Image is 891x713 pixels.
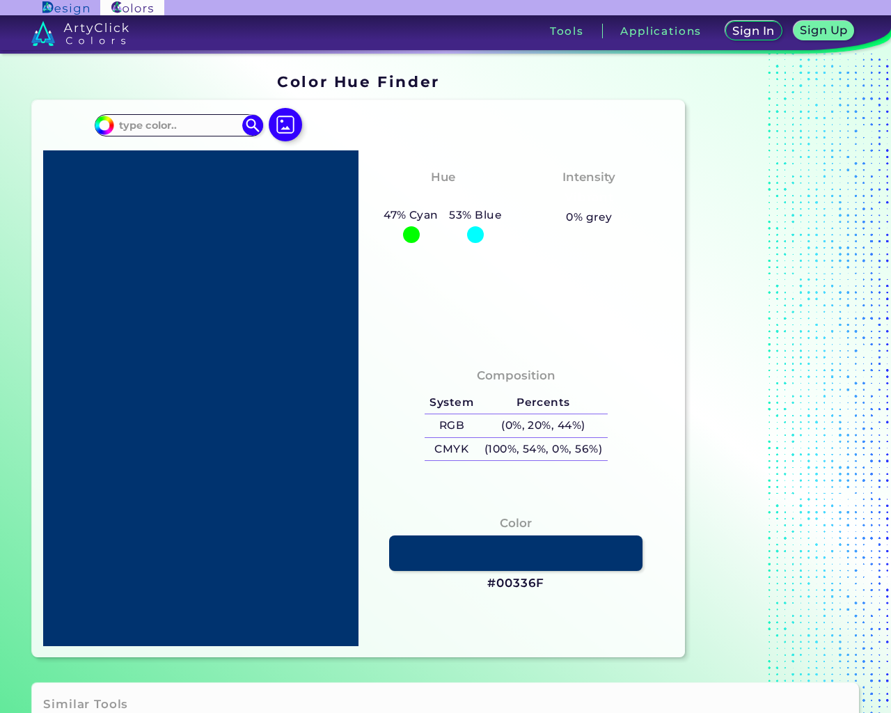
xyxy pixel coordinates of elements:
[42,1,89,15] img: ArtyClick Design logo
[550,26,584,36] h3: Tools
[403,189,482,206] h3: Cyan-Blue
[479,438,608,461] h5: (100%, 54%, 0%, 56%)
[43,696,128,713] h3: Similar Tools
[277,71,439,92] h1: Color Hue Finder
[378,206,443,224] h5: 47% Cyan
[114,116,244,134] input: type color..
[431,167,455,187] h4: Hue
[728,22,779,40] a: Sign In
[566,208,612,226] h5: 0% grey
[620,26,702,36] h3: Applications
[562,167,615,187] h4: Intensity
[242,115,263,136] img: icon search
[269,108,302,141] img: icon picture
[477,366,555,386] h4: Composition
[425,438,479,461] h5: CMYK
[479,414,608,437] h5: (0%, 20%, 44%)
[559,189,620,206] h3: Vibrant
[479,391,608,414] h5: Percents
[31,21,129,46] img: logo_artyclick_colors_white.svg
[500,513,532,533] h4: Color
[803,25,846,36] h5: Sign Up
[425,391,479,414] h5: System
[796,22,851,40] a: Sign Up
[735,26,773,36] h5: Sign In
[425,414,479,437] h5: RGB
[487,575,544,592] h3: #00336F
[444,206,507,224] h5: 53% Blue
